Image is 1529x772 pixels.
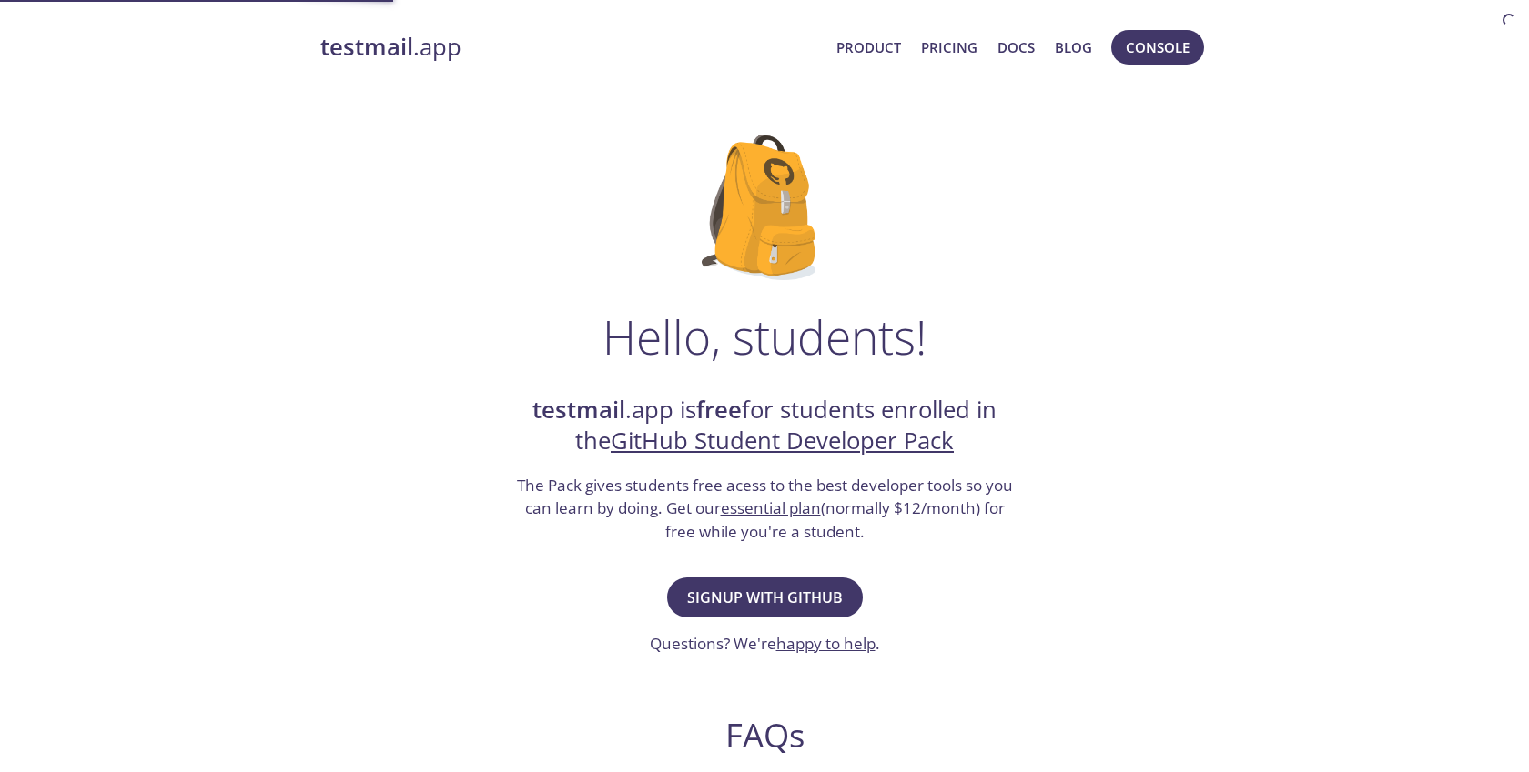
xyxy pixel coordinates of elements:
[514,474,1015,544] h3: The Pack gives students free acess to the best developer tools so you can learn by doing. Get our...
[514,395,1015,457] h2: .app is for students enrolled in the
[776,633,876,654] a: happy to help
[1126,35,1190,59] span: Console
[650,632,880,656] h3: Questions? We're .
[921,35,977,59] a: Pricing
[702,135,828,280] img: github-student-backpack.png
[602,309,927,364] h1: Hello, students!
[667,577,863,617] button: Signup with GitHub
[836,35,901,59] a: Product
[687,585,843,610] span: Signup with GitHub
[1111,30,1204,65] button: Console
[611,425,954,456] a: GitHub Student Developer Pack
[997,35,1035,59] a: Docs
[320,31,413,63] strong: testmail
[415,715,1114,756] h2: FAQs
[721,497,821,518] a: essential plan
[532,394,625,426] strong: testmail
[1055,35,1092,59] a: Blog
[320,32,822,63] a: testmail.app
[696,394,742,426] strong: free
